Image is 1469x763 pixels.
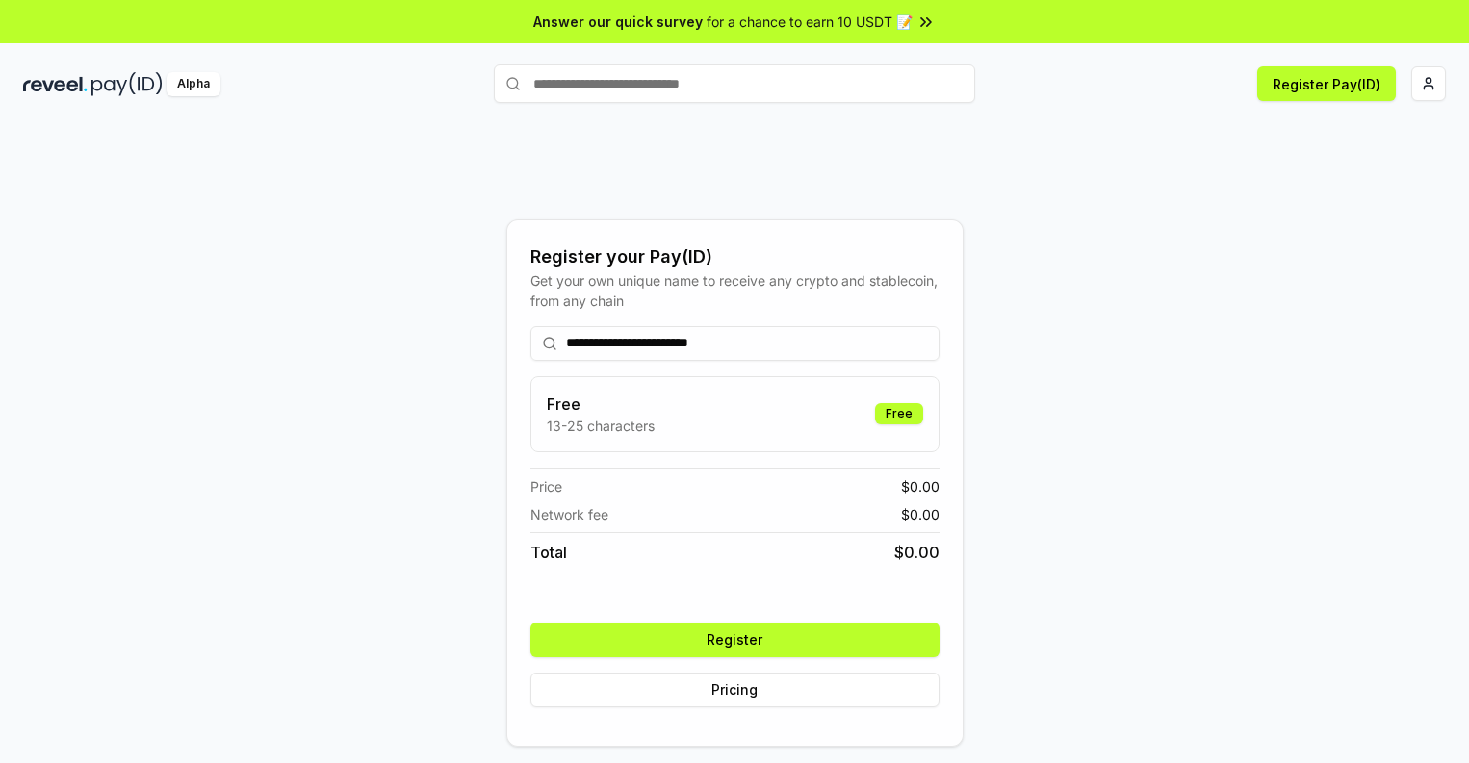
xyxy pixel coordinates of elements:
[23,72,88,96] img: reveel_dark
[901,476,940,496] span: $ 0.00
[901,504,940,524] span: $ 0.00
[530,673,940,707] button: Pricing
[530,541,567,564] span: Total
[530,476,562,496] span: Price
[530,623,940,657] button: Register
[530,243,940,270] div: Register your Pay(ID)
[547,416,655,436] p: 13-25 characters
[1257,66,1396,101] button: Register Pay(ID)
[91,72,163,96] img: pay_id
[547,393,655,416] h3: Free
[707,12,913,32] span: for a chance to earn 10 USDT 📝
[533,12,703,32] span: Answer our quick survey
[530,504,608,524] span: Network fee
[894,541,940,564] span: $ 0.00
[167,72,220,96] div: Alpha
[530,270,940,311] div: Get your own unique name to receive any crypto and stablecoin, from any chain
[875,403,923,424] div: Free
